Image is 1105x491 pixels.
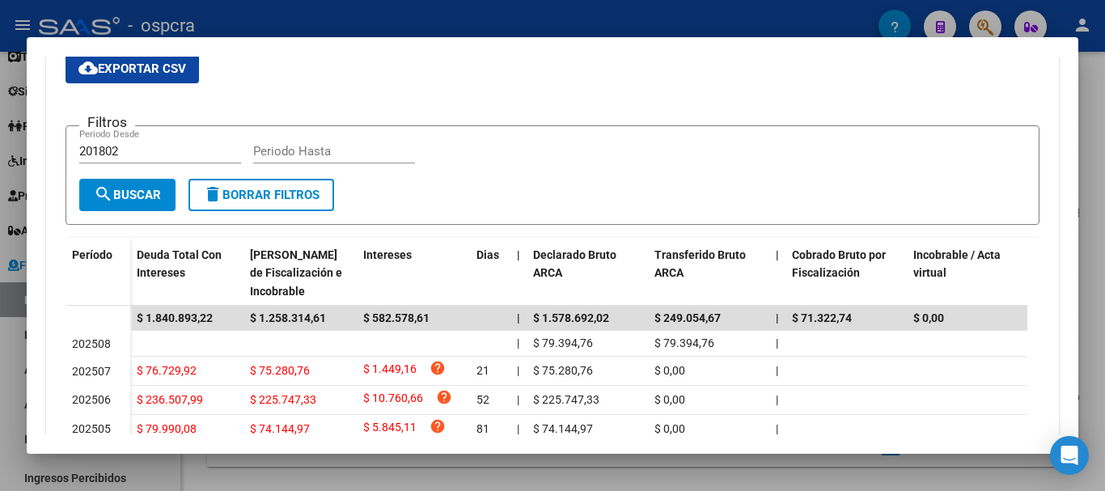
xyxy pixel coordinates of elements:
[654,337,714,349] span: $ 79.394,76
[357,238,470,309] datatable-header-cell: Intereses
[72,337,111,350] span: 202508
[72,422,111,435] span: 202505
[66,54,199,83] button: Exportar CSV
[137,248,222,280] span: Deuda Total Con Intereses
[363,418,417,440] span: $ 5.845,11
[517,248,520,261] span: |
[243,238,357,309] datatable-header-cell: Deuda Bruta Neto de Fiscalización e Incobrable
[517,337,519,349] span: |
[137,311,213,324] span: $ 1.840.893,22
[250,364,310,377] span: $ 75.280,76
[250,311,326,324] span: $ 1.258.314,61
[776,311,779,324] span: |
[430,360,446,376] i: help
[72,393,111,406] span: 202506
[792,248,886,280] span: Cobrado Bruto por Fiscalización
[137,422,197,435] span: $ 79.990,08
[470,238,510,309] datatable-header-cell: Dias
[510,238,527,309] datatable-header-cell: |
[203,188,320,202] span: Borrar Filtros
[654,364,685,377] span: $ 0,00
[654,422,685,435] span: $ 0,00
[78,61,186,76] span: Exportar CSV
[79,113,135,131] h3: Filtros
[130,238,243,309] datatable-header-cell: Deuda Total Con Intereses
[476,393,489,406] span: 52
[517,311,520,324] span: |
[776,364,778,377] span: |
[776,248,779,261] span: |
[913,248,1001,280] span: Incobrable / Acta virtual
[533,248,616,280] span: Declarado Bruto ARCA
[137,393,203,406] span: $ 236.507,99
[363,248,412,261] span: Intereses
[776,422,778,435] span: |
[785,238,907,309] datatable-header-cell: Cobrado Bruto por Fiscalización
[250,248,342,298] span: [PERSON_NAME] de Fiscalización e Incobrable
[654,248,746,280] span: Transferido Bruto ARCA
[476,248,499,261] span: Dias
[363,360,417,382] span: $ 1.449,16
[476,422,489,435] span: 81
[79,179,176,211] button: Buscar
[776,393,778,406] span: |
[517,364,519,377] span: |
[654,311,721,324] span: $ 249.054,67
[94,188,161,202] span: Buscar
[533,422,593,435] span: $ 74.144,97
[250,393,316,406] span: $ 225.747,33
[78,58,98,78] mat-icon: cloud_download
[476,364,489,377] span: 21
[913,311,944,324] span: $ 0,00
[907,238,1028,309] datatable-header-cell: Incobrable / Acta virtual
[533,311,609,324] span: $ 1.578.692,02
[430,418,446,434] i: help
[776,337,778,349] span: |
[654,393,685,406] span: $ 0,00
[792,311,852,324] span: $ 71.322,74
[203,184,222,204] mat-icon: delete
[648,238,769,309] datatable-header-cell: Transferido Bruto ARCA
[533,337,593,349] span: $ 79.394,76
[436,389,452,405] i: help
[517,393,519,406] span: |
[72,248,112,261] span: Período
[517,422,519,435] span: |
[137,364,197,377] span: $ 76.729,92
[363,311,430,324] span: $ 582.578,61
[533,393,599,406] span: $ 225.747,33
[769,238,785,309] datatable-header-cell: |
[66,238,130,306] datatable-header-cell: Período
[94,184,113,204] mat-icon: search
[363,389,423,411] span: $ 10.760,66
[188,179,334,211] button: Borrar Filtros
[1050,436,1089,475] div: Open Intercom Messenger
[527,238,648,309] datatable-header-cell: Declarado Bruto ARCA
[250,422,310,435] span: $ 74.144,97
[72,365,111,378] span: 202507
[533,364,593,377] span: $ 75.280,76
